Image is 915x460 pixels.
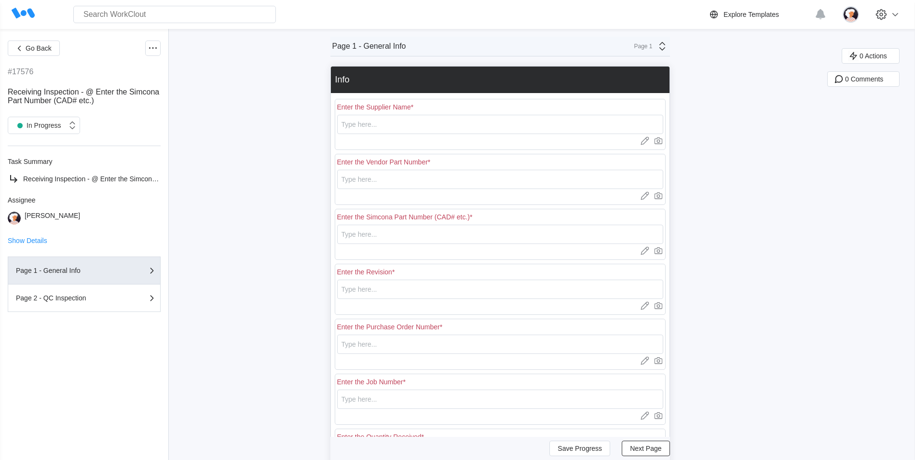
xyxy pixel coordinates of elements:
[337,335,663,354] input: Type here...
[337,213,473,221] div: Enter the Simcona Part Number (CAD# etc.)
[337,280,663,299] input: Type here...
[73,6,276,23] input: Search WorkClout
[558,445,602,452] span: Save Progress
[337,268,395,276] div: Enter the Revision
[549,441,610,456] button: Save Progress
[337,433,424,441] div: Enter the Quantity Received
[724,11,779,18] div: Explore Templates
[8,196,161,204] div: Assignee
[337,158,431,166] div: Enter the Vendor Part Number
[708,9,810,20] a: Explore Templates
[23,175,233,183] span: Receiving Inspection - @ Enter the Simcona Part Number (CAD# etc.)
[13,119,61,132] div: In Progress
[337,170,663,189] input: Type here...
[845,76,883,82] span: 0 Comments
[8,237,47,244] button: Show Details
[842,48,900,64] button: 0 Actions
[843,6,859,23] img: user-4.png
[332,42,406,51] div: Page 1 - General Info
[8,173,161,185] a: Receiving Inspection - @ Enter the Simcona Part Number (CAD# etc.)
[337,103,414,111] div: Enter the Supplier Name
[860,53,887,59] span: 0 Actions
[335,75,350,85] div: Info
[8,212,21,225] img: user-4.png
[8,257,161,284] button: Page 1 - General Info
[8,284,161,312] button: Page 2 - QC Inspection
[8,41,60,56] button: Go Back
[8,68,33,76] div: #17576
[8,88,159,105] span: Receiving Inspection - @ Enter the Simcona Part Number (CAD# etc.)
[337,378,406,386] div: Enter the Job Number
[8,158,161,165] div: Task Summary
[16,267,112,274] div: Page 1 - General Info
[628,43,653,50] div: Page 1
[26,45,52,52] span: Go Back
[630,445,661,452] span: Next Page
[25,212,80,225] div: [PERSON_NAME]
[827,71,900,87] button: 0 Comments
[337,115,663,134] input: Type here...
[16,295,112,301] div: Page 2 - QC Inspection
[337,323,443,331] div: Enter the Purchase Order Number
[622,441,669,456] button: Next Page
[337,390,663,409] input: Type here...
[337,225,663,244] input: Type here...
